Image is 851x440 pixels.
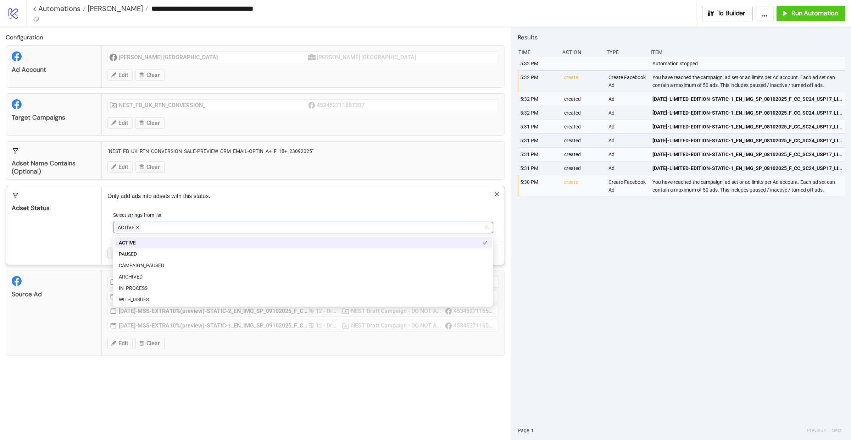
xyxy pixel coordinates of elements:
p: Only add ads into adsets with this status. [107,192,499,200]
div: created [563,161,602,175]
span: [DATE]-LIMITED-EDITION-STATIC-1_EN_IMG_SP_08102025_F_CC_SC24_USP17_LIMITED-EDITION [652,164,842,172]
div: ARCHIVED [119,273,488,281]
div: IN_PROCESS [119,284,488,292]
div: Item [650,45,845,59]
div: ARCHIVED [115,271,492,282]
span: [DATE]-LIMITED-EDITION-STATIC-1_EN_IMG_SP_08102025_F_CC_SC24_USP17_LIMITED-EDITION [652,109,842,117]
div: 5:31 PM [519,161,558,175]
div: Ad [608,148,647,161]
div: WITH_ISSUES [115,294,492,305]
div: create [563,175,602,197]
a: [DATE]-LIMITED-EDITION-STATIC-1_EN_IMG_SP_08102025_F_CC_SC24_USP17_LIMITED-EDITION [652,92,842,106]
button: 1 [529,427,536,434]
div: 5:32 PM [519,106,558,120]
span: [DATE]-LIMITED-EDITION-STATIC-1_EN_IMG_SP_08102025_F_CC_SC24_USP17_LIMITED-EDITION [652,95,842,103]
div: Ad [608,134,647,147]
div: Ad [608,161,647,175]
a: < Automations [33,5,86,12]
span: check [483,240,488,245]
div: ACTIVE [119,239,483,247]
button: Previous [805,427,828,434]
div: create [563,71,602,92]
button: Cancel [107,248,134,259]
div: CAMPAIGN_PAUSED [119,262,488,269]
div: Type [606,45,645,59]
div: Ad [608,106,647,120]
label: Select strings from list [113,211,166,219]
a: [DATE]-LIMITED-EDITION-STATIC-1_EN_IMG_SP_08102025_F_CC_SC24_USP17_LIMITED-EDITION [652,134,842,147]
div: Ad [608,92,647,106]
div: CAMPAIGN_PAUSED [115,260,492,271]
div: created [563,106,602,120]
div: Ad [608,120,647,133]
div: Action [562,45,601,59]
span: Run Automation [791,9,838,17]
div: ACTIVE [115,237,492,248]
div: 5:32 PM [519,57,558,70]
input: Select strings from list [143,223,144,232]
a: [DATE]-LIMITED-EDITION-STATIC-1_EN_IMG_SP_08102025_F_CC_SC24_USP17_LIMITED-EDITION [652,148,842,161]
div: Adset Status [12,204,96,212]
div: 5:31 PM [519,134,558,147]
span: [DATE]-LIMITED-EDITION-STATIC-1_EN_IMG_SP_08102025_F_CC_SC24_USP17_LIMITED-EDITION [652,150,842,158]
span: [DATE]-LIMITED-EDITION-STATIC-1_EN_IMG_SP_08102025_F_CC_SC24_USP17_LIMITED-EDITION [652,123,842,131]
div: 5:30 PM [519,175,558,197]
span: To Builder [717,9,746,17]
div: You have reached the campaign, ad set or ad limits per Ad account. Each ad set can contain a maxi... [652,71,847,92]
div: Create Facebook Ad [608,175,647,197]
div: PAUSED [119,250,488,258]
h2: Results [518,33,845,42]
a: [PERSON_NAME] [86,5,148,12]
span: Page [518,427,529,434]
span: [DATE]-LIMITED-EDITION-STATIC-1_EN_IMG_SP_08102025_F_CC_SC24_USP17_LIMITED-EDITION [652,137,842,144]
div: created [563,134,602,147]
a: [DATE]-LIMITED-EDITION-STATIC-1_EN_IMG_SP_08102025_F_CC_SC24_USP17_LIMITED-EDITION [652,120,842,133]
div: PAUSED [115,248,492,260]
div: created [563,148,602,161]
div: created [563,92,602,106]
div: created [563,120,602,133]
div: Create Facebook Ad [608,71,647,92]
span: ACTIVE [118,224,134,231]
div: 5:31 PM [519,120,558,133]
button: ... [756,6,774,21]
a: [DATE]-LIMITED-EDITION-STATIC-1_EN_IMG_SP_08102025_F_CC_SC24_USP17_LIMITED-EDITION [652,106,842,120]
div: Time [518,45,557,59]
div: 5:31 PM [519,148,558,161]
button: Next [829,427,844,434]
a: [DATE]-LIMITED-EDITION-STATIC-1_EN_IMG_SP_08102025_F_CC_SC24_USP17_LIMITED-EDITION [652,161,842,175]
span: close [136,226,139,229]
div: 5:32 PM [519,92,558,106]
span: [PERSON_NAME] [86,4,143,13]
div: 5:32 PM [519,71,558,92]
span: ACTIVE [115,223,141,232]
div: You have reached the campaign, ad set or ad limits per Ad account. Each ad set can contain a maxi... [652,175,847,197]
button: Run Automation [777,6,845,21]
div: IN_PROCESS [115,282,492,294]
span: close [494,192,499,197]
div: Automation stopped [652,57,847,70]
div: WITH_ISSUES [119,296,488,303]
button: To Builder [702,6,753,21]
h2: Configuration [6,33,505,42]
